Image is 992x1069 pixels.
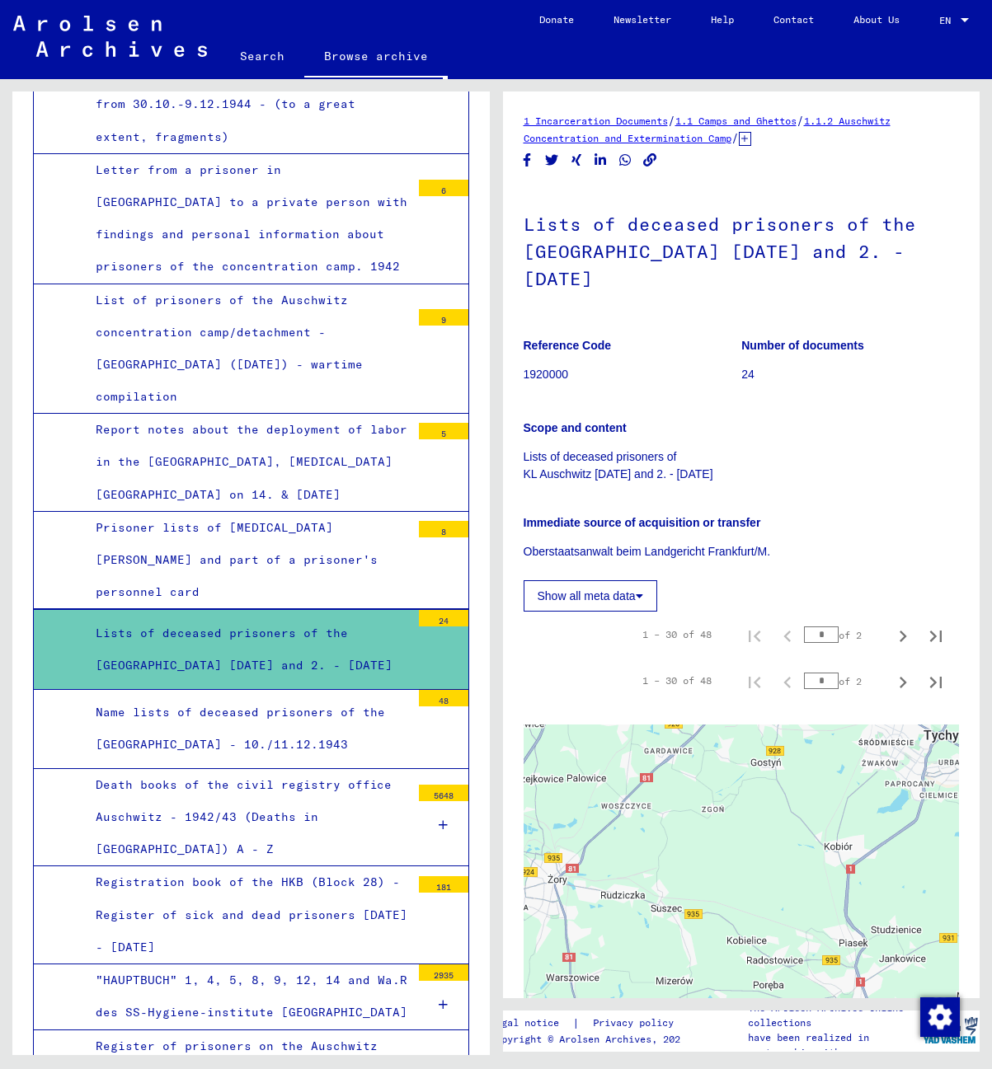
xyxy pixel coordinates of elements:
[675,115,797,127] a: 1.1 Camps and Ghettos
[617,150,634,171] button: Share on WhatsApp
[524,186,960,313] h1: Lists of deceased prisoners of the [GEOGRAPHIC_DATA] [DATE] and 2. - [DATE]
[83,414,411,511] div: Report notes about the deployment of labor in the [GEOGRAPHIC_DATA], [MEDICAL_DATA] [GEOGRAPHIC_D...
[886,664,919,697] button: Next page
[919,618,952,651] button: Last page
[642,627,712,642] div: 1 – 30 of 48
[919,664,952,697] button: Last page
[738,664,771,697] button: First page
[419,180,468,196] div: 6
[519,150,536,171] button: Share on Facebook
[83,964,411,1029] div: "HAUPTBUCH" 1, 4, 5, 8, 9, 12, 14 and Wa.R des SS-Hygiene-institute [GEOGRAPHIC_DATA]
[419,876,468,893] div: 181
[804,627,886,643] div: of 2
[748,1001,920,1030] p: The Arolsen Archives online collections
[83,696,411,761] div: Name lists of deceased prisoners of the [GEOGRAPHIC_DATA] - 10./11.12.1943
[83,617,411,682] div: Lists of deceased prisoners of the [GEOGRAPHIC_DATA] [DATE] and 2. - [DATE]
[419,521,468,537] div: 8
[13,16,207,57] img: Arolsen_neg.svg
[490,1015,572,1032] a: Legal notice
[490,1015,693,1032] div: |
[642,150,659,171] button: Copy link
[592,150,609,171] button: Share on LinkedIn
[419,964,468,981] div: 2935
[939,15,957,26] span: EN
[220,36,304,76] a: Search
[524,339,612,352] b: Reference Code
[568,150,585,171] button: Share on Xing
[490,1032,693,1047] p: Copyright © Arolsen Archives, 2021
[738,618,771,651] button: First page
[642,673,712,688] div: 1 – 30 of 48
[748,1030,920,1060] p: have been realized in partnership with
[524,421,627,434] b: Scope and content
[771,618,804,651] button: Previous page
[419,309,468,326] div: 9
[83,866,411,964] div: Registration book of the HKB (Block 28) - Register of sick and dead prisoners [DATE] - [DATE]
[580,1015,693,1032] a: Privacy policy
[524,448,960,483] p: Lists of deceased prisoners of KL Auschwitz [DATE] and 2. - [DATE]
[741,339,864,352] b: Number of documents
[419,423,468,439] div: 5
[524,516,761,529] b: Immediate source of acquisition or transfer
[524,366,741,383] p: 1920000
[419,785,468,801] div: 5648
[83,769,411,866] div: Death books of the civil registry office Auschwitz - 1942/43 (Deaths in [GEOGRAPHIC_DATA]) A - Z
[804,673,886,689] div: of 2
[304,36,448,79] a: Browse archive
[524,543,960,560] p: Oberstaatsanwalt beim Landgericht Frankfurt/M.
[920,997,960,1037] img: Change consent
[524,115,668,127] a: 1 Incarceration Documents
[524,580,657,612] button: Show all meta data
[543,150,561,171] button: Share on Twitter
[741,366,959,383] p: 24
[668,113,675,128] span: /
[83,154,411,284] div: Letter from a prisoner in [GEOGRAPHIC_DATA] to a private person with findings and personal inform...
[83,512,411,609] div: Prisoner lists of [MEDICAL_DATA] [PERSON_NAME] and part of a prisoner's personnel card
[419,690,468,706] div: 48
[731,130,739,145] span: /
[771,664,804,697] button: Previous page
[886,618,919,651] button: Next page
[83,284,411,414] div: List of prisoners of the Auschwitz concentration camp/detachment - [GEOGRAPHIC_DATA] ([DATE]) - w...
[419,610,468,626] div: 24
[797,113,804,128] span: /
